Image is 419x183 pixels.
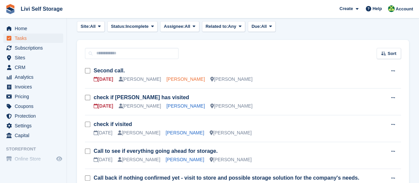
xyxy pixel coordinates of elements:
[396,6,413,12] span: Account
[6,146,67,152] span: Storefront
[210,76,252,83] div: [PERSON_NAME]
[164,23,185,30] span: Assignee:
[210,103,252,110] div: [PERSON_NAME]
[251,23,261,30] span: Due:
[94,121,132,127] a: check if visited
[94,148,218,154] a: Call to see if everything going ahead for storage.
[167,103,205,109] a: [PERSON_NAME]
[15,72,55,82] span: Analytics
[388,50,396,57] span: Sort
[94,175,359,181] a: Call back if nothing confirmed yet - visit to store and possible storage solution for the company...
[160,21,199,32] button: Assignee: All
[118,103,161,110] div: [PERSON_NAME]
[15,82,55,91] span: Invoices
[15,121,55,130] span: Settings
[3,34,63,43] a: menu
[15,154,55,164] span: Online Store
[261,23,267,30] span: All
[3,24,63,33] a: menu
[3,131,63,140] a: menu
[202,21,245,32] button: Related to: Any
[248,21,276,32] button: Due: All
[15,92,55,101] span: Pricing
[373,5,382,12] span: Help
[55,155,63,163] a: Preview store
[15,131,55,140] span: Capital
[81,23,90,30] span: Site:
[15,53,55,62] span: Sites
[339,5,353,12] span: Create
[3,82,63,91] a: menu
[3,72,63,82] a: menu
[118,129,160,136] div: [PERSON_NAME]
[3,63,63,72] a: menu
[209,156,251,163] div: [PERSON_NAME]
[15,34,55,43] span: Tasks
[3,154,63,164] a: menu
[3,53,63,62] a: menu
[15,63,55,72] span: CRM
[15,43,55,53] span: Subscriptions
[107,21,158,32] button: Status: Incomplete
[166,130,204,135] a: [PERSON_NAME]
[167,76,205,82] a: [PERSON_NAME]
[126,23,149,30] span: Incomplete
[118,76,161,83] div: [PERSON_NAME]
[118,156,160,163] div: [PERSON_NAME]
[94,103,113,110] div: [DATE]
[3,121,63,130] a: menu
[3,111,63,121] a: menu
[111,23,126,30] span: Status:
[77,21,105,32] button: Site: All
[228,23,236,30] span: Any
[209,129,251,136] div: [PERSON_NAME]
[3,92,63,101] a: menu
[15,102,55,111] span: Coupons
[94,156,112,163] div: [DATE]
[5,4,15,14] img: stora-icon-8386f47178a22dfd0bd8f6a31ec36ba5ce8667c1dd55bd0f319d3a0aa187defe.svg
[94,129,112,136] div: [DATE]
[3,43,63,53] a: menu
[185,23,190,30] span: All
[94,68,125,73] a: Second call.
[3,102,63,111] a: menu
[94,95,189,100] a: check if [PERSON_NAME] has visited
[15,24,55,33] span: Home
[18,3,65,14] a: Livi Self Storage
[94,76,113,83] div: [DATE]
[166,157,204,162] a: [PERSON_NAME]
[388,5,395,12] img: Alex Handyside
[206,23,228,30] span: Related to:
[90,23,96,30] span: All
[15,111,55,121] span: Protection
